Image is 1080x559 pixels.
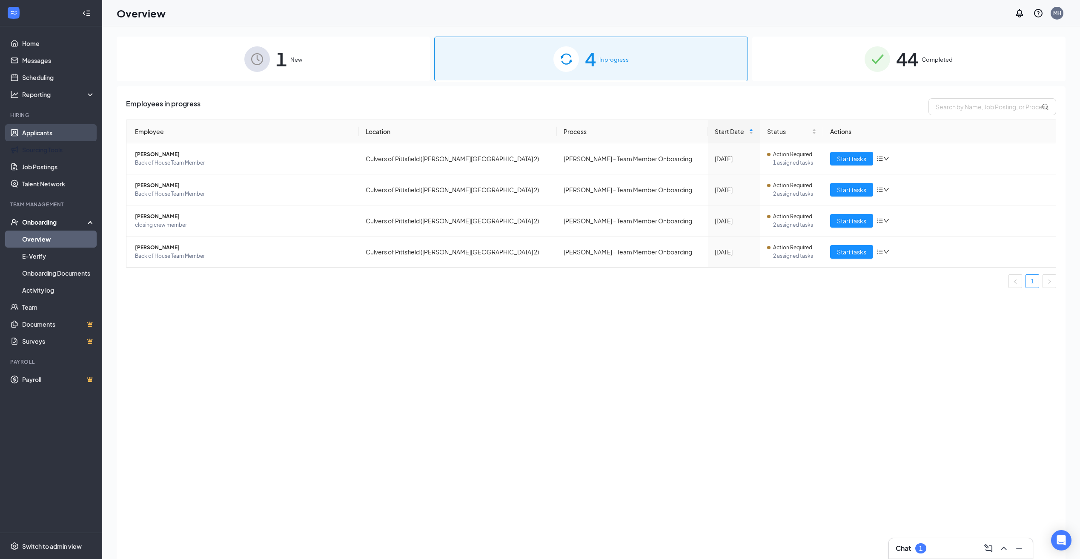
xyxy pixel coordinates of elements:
[135,243,352,252] span: [PERSON_NAME]
[557,120,708,143] th: Process
[10,111,93,119] div: Hiring
[135,190,352,198] span: Back of House Team Member
[877,155,883,162] span: bars
[715,154,753,163] div: [DATE]
[830,183,873,197] button: Start tasks
[359,120,557,143] th: Location
[715,127,747,136] span: Start Date
[883,218,889,224] span: down
[896,544,911,553] h3: Chat
[830,214,873,228] button: Start tasks
[557,237,708,267] td: [PERSON_NAME] - Team Member Onboarding
[22,158,95,175] a: Job Postings
[1008,274,1022,288] li: Previous Page
[877,217,883,224] span: bars
[359,205,557,237] td: Culvers of Pittsfield ([PERSON_NAME][GEOGRAPHIC_DATA] 2)
[883,156,889,162] span: down
[359,143,557,174] td: Culvers of Pittsfield ([PERSON_NAME][GEOGRAPHIC_DATA] 2)
[830,152,873,165] button: Start tasks
[773,150,812,159] span: Action Required
[983,543,994,553] svg: ComposeMessage
[359,237,557,267] td: Culvers of Pittsfield ([PERSON_NAME][GEOGRAPHIC_DATA] 2)
[22,52,95,69] a: Messages
[22,175,95,192] a: Talent Network
[760,120,824,143] th: Status
[117,6,166,20] h1: Overview
[135,181,352,190] span: [PERSON_NAME]
[290,55,302,64] span: New
[557,205,708,237] td: [PERSON_NAME] - Team Member Onboarding
[10,542,19,550] svg: Settings
[767,127,811,136] span: Status
[9,9,18,17] svg: WorkstreamLogo
[22,141,95,158] a: Sourcing Tools
[919,545,922,552] div: 1
[773,190,817,198] span: 2 assigned tasks
[715,185,753,194] div: [DATE]
[22,90,95,99] div: Reporting
[837,185,866,194] span: Start tasks
[1014,8,1025,18] svg: Notifications
[997,542,1011,555] button: ChevronUp
[599,55,629,64] span: In progress
[22,542,82,550] div: Switch to admin view
[82,9,91,17] svg: Collapse
[22,231,95,248] a: Overview
[22,124,95,141] a: Applicants
[135,252,352,260] span: Back of House Team Member
[837,154,866,163] span: Start tasks
[22,316,95,333] a: DocumentsCrown
[1043,274,1056,288] button: right
[773,252,817,260] span: 2 assigned tasks
[22,282,95,299] a: Activity log
[135,159,352,167] span: Back of House Team Member
[877,186,883,193] span: bars
[1051,530,1071,550] div: Open Intercom Messenger
[1053,9,1061,17] div: MH
[883,249,889,255] span: down
[557,143,708,174] td: [PERSON_NAME] - Team Member Onboarding
[10,218,19,226] svg: UserCheck
[126,98,201,115] span: Employees in progress
[22,299,95,316] a: Team
[830,245,873,259] button: Start tasks
[982,542,995,555] button: ComposeMessage
[773,181,812,190] span: Action Required
[1033,8,1043,18] svg: QuestionInfo
[22,248,95,265] a: E-Verify
[10,201,93,208] div: Team Management
[126,120,359,143] th: Employee
[922,55,953,64] span: Completed
[715,216,753,225] div: [DATE]
[359,174,557,205] td: Culvers of Pittsfield ([PERSON_NAME][GEOGRAPHIC_DATA] 2)
[22,69,95,86] a: Scheduling
[999,543,1009,553] svg: ChevronUp
[837,247,866,257] span: Start tasks
[135,221,352,229] span: closing crew member
[773,243,812,252] span: Action Required
[1012,542,1026,555] button: Minimize
[1008,274,1022,288] button: left
[1043,274,1056,288] li: Next Page
[1026,275,1039,288] a: 1
[22,265,95,282] a: Onboarding Documents
[896,44,918,74] span: 44
[22,333,95,350] a: SurveysCrown
[22,35,95,52] a: Home
[585,44,596,74] span: 4
[837,216,866,225] span: Start tasks
[1014,543,1024,553] svg: Minimize
[928,98,1056,115] input: Search by Name, Job Posting, or Process
[22,218,88,226] div: Onboarding
[773,212,812,221] span: Action Required
[557,174,708,205] td: [PERSON_NAME] - Team Member Onboarding
[1047,279,1052,284] span: right
[883,187,889,193] span: down
[22,371,95,388] a: PayrollCrown
[773,221,817,229] span: 2 assigned tasks
[10,358,93,365] div: Payroll
[715,247,753,257] div: [DATE]
[10,90,19,99] svg: Analysis
[1013,279,1018,284] span: left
